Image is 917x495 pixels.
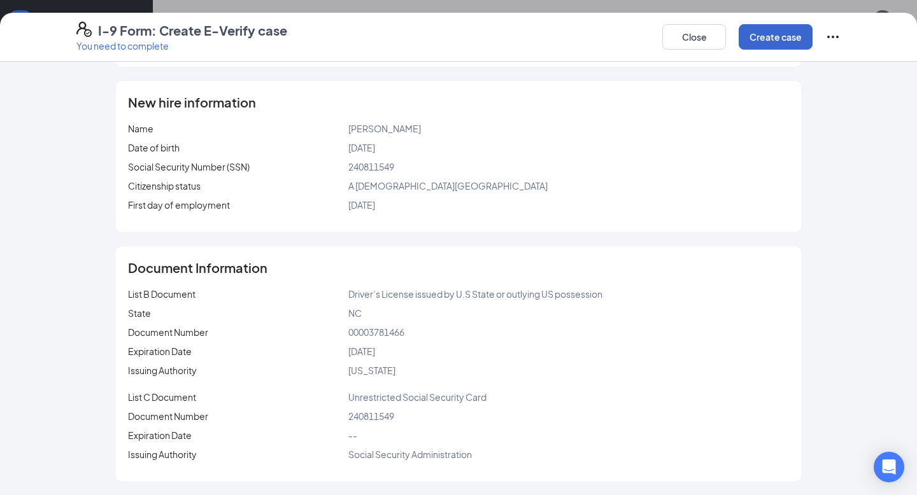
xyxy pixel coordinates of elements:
[128,307,151,319] span: State
[76,39,287,52] p: You need to complete
[825,29,841,45] svg: Ellipses
[348,142,375,153] span: [DATE]
[128,391,196,403] span: List C Document
[128,345,192,357] span: Expiration Date
[128,123,153,134] span: Name
[348,199,375,211] span: [DATE]
[128,449,197,460] span: Issuing Authority
[128,365,197,376] span: Issuing Authority
[128,161,250,172] span: Social Security Number (SSN)
[128,261,267,274] span: Document Information
[662,24,726,50] button: Close
[874,452,904,482] div: Open Intercom Messenger
[348,391,487,403] span: Unrestricted Social Security Card
[128,96,256,109] span: New hire information
[348,429,357,441] span: --
[348,288,602,300] span: Driver’s License issued by U.S State or outlying US possession
[128,199,230,211] span: First day of employment
[76,22,92,37] svg: FormI9EVerifyIcon
[128,180,201,192] span: Citizenship status
[348,161,394,172] span: 240811549
[128,288,195,300] span: List B Document
[348,326,404,338] span: 00003781466
[348,345,375,357] span: [DATE]
[128,429,192,441] span: Expiration Date
[348,123,421,134] span: [PERSON_NAME]
[128,326,208,338] span: Document Number
[348,180,548,192] span: A [DEMOGRAPHIC_DATA][GEOGRAPHIC_DATA]
[348,410,394,422] span: 240811549
[98,22,287,39] h4: I-9 Form: Create E-Verify case
[348,307,362,319] span: NC
[348,365,395,376] span: [US_STATE]
[128,410,208,422] span: Document Number
[348,449,472,460] span: Social Security Administration
[739,24,813,50] button: Create case
[128,142,180,153] span: Date of birth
